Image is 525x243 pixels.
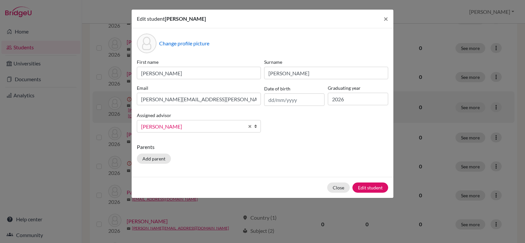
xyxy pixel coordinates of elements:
[384,14,388,23] span: ×
[328,85,388,91] label: Graduating year
[137,85,261,91] label: Email
[137,143,388,151] p: Parents
[141,122,244,131] span: [PERSON_NAME]
[264,85,290,92] label: Date of birth
[378,10,393,28] button: Close
[137,15,165,22] span: Edit student
[165,15,206,22] span: [PERSON_NAME]
[264,93,325,106] input: dd/mm/yyyy
[327,182,350,193] button: Close
[137,34,157,53] div: Profile picture
[264,59,388,65] label: Surname
[137,112,171,119] label: Assigned advisor
[137,154,171,164] button: Add parent
[352,182,388,193] button: Edit student
[137,59,261,65] label: First name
